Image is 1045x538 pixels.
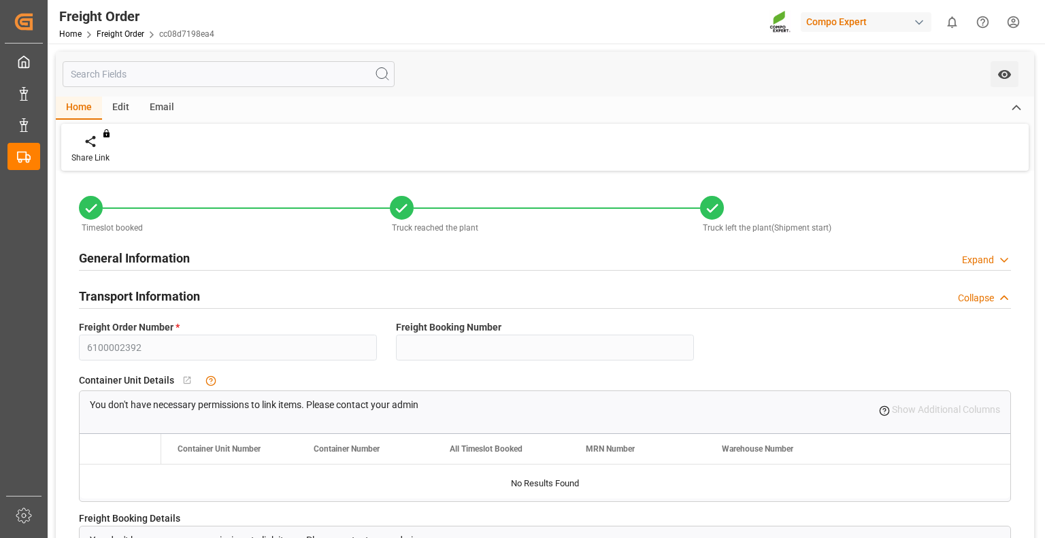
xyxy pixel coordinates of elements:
div: Freight Order [59,6,214,27]
span: Freight Order Number [79,320,180,335]
span: Freight Booking Number [396,320,501,335]
span: Container Unit Details [79,373,174,388]
h2: Transport Information [79,287,200,305]
span: Freight Booking Details [79,511,180,526]
span: MRN Number [586,444,635,454]
span: Container Number [314,444,380,454]
p: You don't have necessary permissions to link items. Please contact your admin [90,398,418,412]
span: Container Unit Number [178,444,261,454]
div: Compo Expert [801,12,931,32]
input: Search Fields [63,61,395,87]
div: Home [56,97,102,120]
button: Compo Expert [801,9,937,35]
div: Edit [102,97,139,120]
span: All Timeslot Booked [450,444,522,454]
button: open menu [991,61,1018,87]
span: Truck reached the plant [392,223,478,233]
span: Truck left the plant(Shipment start) [703,223,831,233]
a: Home [59,29,82,39]
span: Warehouse Number [722,444,793,454]
div: Collapse [958,291,994,305]
button: Help Center [967,7,998,37]
div: Expand [962,253,994,267]
h2: General Information [79,249,190,267]
span: Timeslot booked [82,223,143,233]
img: Screenshot%202023-09-29%20at%2010.02.21.png_1712312052.png [769,10,791,34]
div: Email [139,97,184,120]
button: show 0 new notifications [937,7,967,37]
a: Freight Order [97,29,144,39]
